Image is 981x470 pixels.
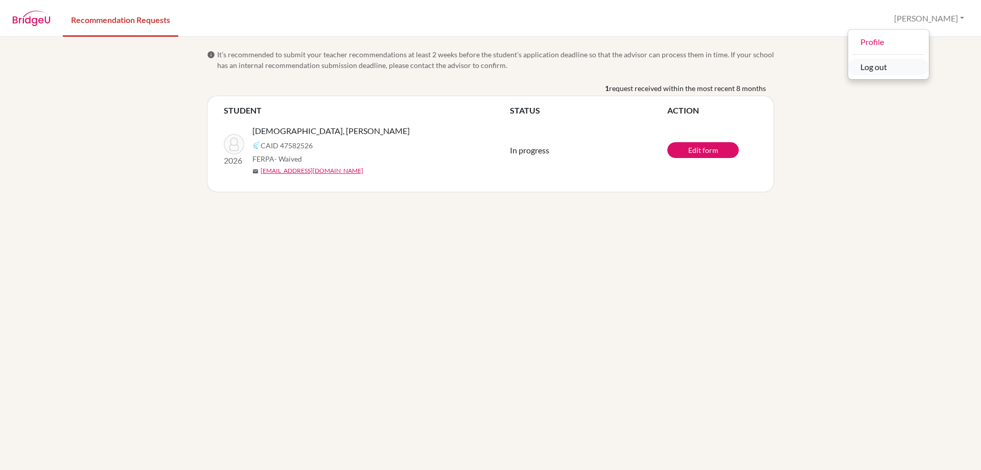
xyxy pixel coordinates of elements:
[224,154,244,167] p: 2026
[848,34,929,50] a: Profile
[261,140,313,151] span: CAID 47582526
[252,168,259,174] span: mail
[510,145,549,155] span: In progress
[252,141,261,149] img: Common App logo
[667,142,739,158] a: Edit form
[848,29,929,80] div: [PERSON_NAME]
[252,153,302,164] span: FERPA
[890,9,969,28] button: [PERSON_NAME]
[667,104,757,117] th: ACTION
[605,83,609,94] b: 1
[12,11,51,26] img: BridgeU logo
[63,2,178,37] a: Recommendation Requests
[609,83,766,94] span: request received within the most recent 8 months
[224,104,510,117] th: STUDENT
[207,51,215,59] span: info
[261,166,363,175] a: [EMAIL_ADDRESS][DOMAIN_NAME]
[274,154,302,163] span: - Waived
[224,134,244,154] img: TÜRKEN, Beren Berk
[252,125,410,137] span: [DEMOGRAPHIC_DATA], [PERSON_NAME]
[510,104,667,117] th: STATUS
[217,49,774,71] span: It’s recommended to submit your teacher recommendations at least 2 weeks before the student’s app...
[848,59,929,75] button: Log out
